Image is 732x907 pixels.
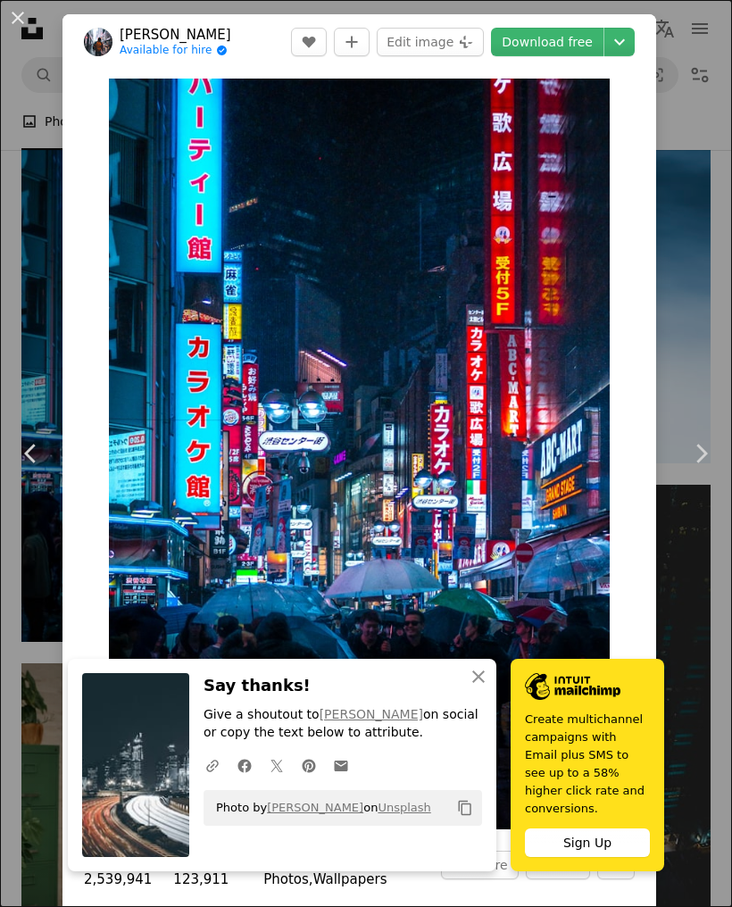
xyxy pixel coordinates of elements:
div: Sign Up [525,828,650,857]
a: Share over email [325,747,357,783]
a: Share on Facebook [229,747,261,783]
p: Give a shoutout to on social or copy the text below to attribute. [204,706,482,742]
a: [PERSON_NAME] [320,707,423,721]
span: Create multichannel campaigns with Email plus SMS to see up to a 58% higher click rate and conver... [525,711,650,818]
span: , [309,871,313,887]
button: Choose download size [604,28,635,56]
a: Share on Pinterest [293,747,325,783]
h3: Say thanks! [204,673,482,699]
button: Add to Collection [334,28,370,56]
a: Next [670,368,732,539]
button: Like [291,28,327,56]
span: 123,911 [173,871,229,887]
span: 2,539,941 [84,871,152,887]
a: Unsplash [378,801,430,814]
span: Photo by on [207,794,431,822]
button: Edit image [377,28,484,56]
a: [PERSON_NAME] [267,801,363,814]
img: people standing near buildings [109,79,610,829]
img: file-1690386555781-336d1949dad1image [525,673,620,700]
a: Available for hire [120,44,231,58]
button: Zoom in on this image [109,79,610,829]
img: Go to Andre Benz's profile [84,28,112,56]
a: Share on Twitter [261,747,293,783]
a: Wallpapers [313,871,387,887]
a: Create multichannel campaigns with Email plus SMS to see up to a 58% higher click rate and conver... [511,659,664,871]
a: Photos [263,871,309,887]
a: Download free [491,28,603,56]
button: Copy to clipboard [450,793,480,823]
a: [PERSON_NAME] [120,26,231,44]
